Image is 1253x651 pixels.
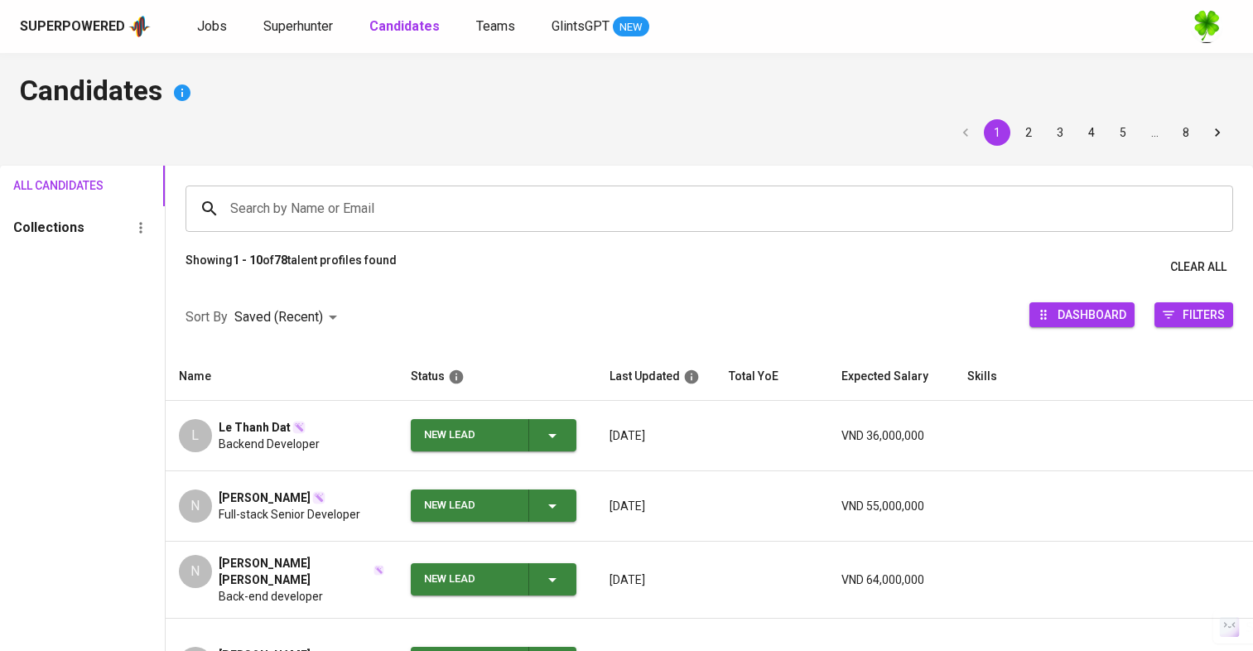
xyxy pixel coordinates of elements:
[369,18,440,34] b: Candidates
[219,588,323,605] span: Back-end developer
[424,419,515,451] div: New Lead
[552,17,649,37] a: GlintsGPT NEW
[219,555,372,588] span: [PERSON_NAME] [PERSON_NAME]
[828,353,954,401] th: Expected Salary
[984,119,1010,146] button: page 1
[312,491,325,504] img: magic_wand.svg
[424,489,515,522] div: New Lead
[219,436,320,452] span: Backend Developer
[1047,119,1073,146] button: Go to page 3
[716,353,828,401] th: Total YoE
[274,253,287,267] b: 78
[424,563,515,596] div: New Lead
[197,18,227,34] span: Jobs
[219,489,311,506] span: [PERSON_NAME]
[1015,119,1042,146] button: Go to page 2
[1141,124,1168,141] div: …
[186,252,397,282] p: Showing of talent profiles found
[1078,119,1105,146] button: Go to page 4
[1110,119,1136,146] button: Go to page 5
[610,571,702,588] p: [DATE]
[1204,119,1231,146] button: Go to next page
[841,498,941,514] p: VND 55,000,000
[20,14,151,39] a: Superpoweredapp logo
[476,18,515,34] span: Teams
[13,216,84,239] h6: Collections
[128,14,151,39] img: app logo
[292,421,306,434] img: magic_wand.svg
[411,563,576,596] button: New Lead
[179,489,212,523] div: N
[841,427,941,444] p: VND 36,000,000
[20,17,125,36] div: Superpowered
[263,17,336,37] a: Superhunter
[596,353,716,401] th: Last Updated
[411,419,576,451] button: New Lead
[610,498,702,514] p: [DATE]
[369,17,443,37] a: Candidates
[233,253,263,267] b: 1 - 10
[263,18,333,34] span: Superhunter
[1170,257,1226,277] span: Clear All
[166,353,398,401] th: Name
[476,17,518,37] a: Teams
[1183,303,1225,325] span: Filters
[234,307,323,327] p: Saved (Recent)
[179,555,212,588] div: N
[411,489,576,522] button: New Lead
[186,307,228,327] p: Sort By
[1154,302,1233,327] button: Filters
[552,18,610,34] span: GlintsGPT
[20,73,1233,113] h4: Candidates
[219,419,291,436] span: Le Thanh Dat
[1164,252,1233,282] button: Clear All
[373,565,384,576] img: magic_wand.svg
[613,19,649,36] span: NEW
[841,571,941,588] p: VND 64,000,000
[398,353,596,401] th: Status
[179,419,212,452] div: L
[1173,119,1199,146] button: Go to page 8
[1029,302,1135,327] button: Dashboard
[1190,10,1223,43] img: f9493b8c-82b8-4f41-8722-f5d69bb1b761.jpg
[234,302,343,333] div: Saved (Recent)
[950,119,1233,146] nav: pagination navigation
[13,176,79,196] span: All Candidates
[1058,303,1126,325] span: Dashboard
[610,427,702,444] p: [DATE]
[219,506,360,523] span: Full-stack Senior Developer
[197,17,230,37] a: Jobs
